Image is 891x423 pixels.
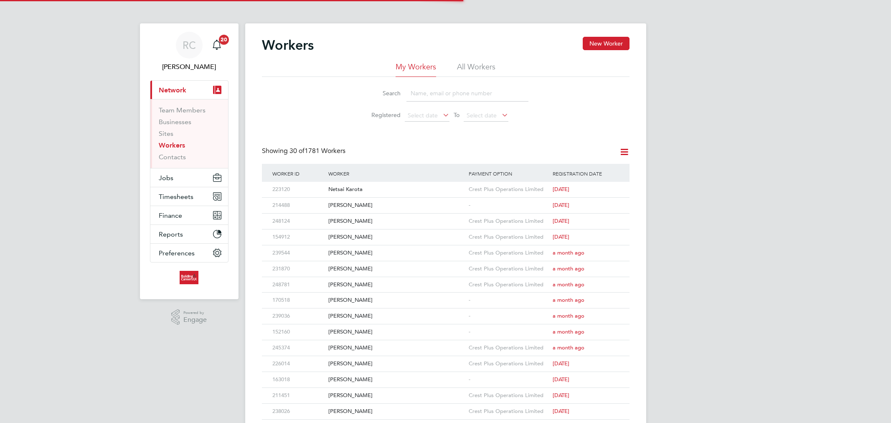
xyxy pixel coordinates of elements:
[363,89,401,97] label: Search
[326,245,467,261] div: [PERSON_NAME]
[270,292,621,299] a: 170518[PERSON_NAME]-a month ago
[159,141,185,149] a: Workers
[150,271,228,284] a: Go to home page
[270,308,621,315] a: 239036[PERSON_NAME]-a month ago
[150,206,228,224] button: Finance
[262,37,314,54] h2: Workers
[406,85,528,102] input: Name, email or phone number
[159,249,195,257] span: Preferences
[326,388,467,403] div: [PERSON_NAME]
[553,328,584,335] span: a month ago
[270,388,326,403] div: 211451
[583,37,630,50] button: New Worker
[171,309,207,325] a: Powered byEngage
[326,340,467,356] div: [PERSON_NAME]
[208,32,225,59] a: 20
[270,229,326,245] div: 154912
[467,245,551,261] div: Crest Plus Operations Limited
[467,198,551,213] div: -
[326,277,467,293] div: [PERSON_NAME]
[553,249,584,256] span: a month ago
[551,164,621,183] div: Registration Date
[326,198,467,213] div: [PERSON_NAME]
[159,130,173,138] a: Sites
[553,392,569,399] span: [DATE]
[270,245,326,261] div: 239544
[159,153,186,161] a: Contacts
[326,293,467,308] div: [PERSON_NAME]
[467,182,551,197] div: Crest Plus Operations Limited
[326,182,467,197] div: Netsai Karota
[270,324,326,340] div: 152160
[467,356,551,372] div: Crest Plus Operations Limited
[553,360,569,367] span: [DATE]
[467,372,551,387] div: -
[270,324,621,331] a: 152160[PERSON_NAME]-a month ago
[451,110,462,120] span: To
[270,403,621,410] a: 238026[PERSON_NAME]Crest Plus Operations Limited[DATE]
[467,214,551,229] div: Crest Plus Operations Limited
[553,281,584,288] span: a month ago
[159,118,191,126] a: Businesses
[270,308,326,324] div: 239036
[326,324,467,340] div: [PERSON_NAME]
[326,164,467,183] div: Worker
[159,193,193,201] span: Timesheets
[289,147,345,155] span: 1781 Workers
[553,344,584,351] span: a month ago
[553,312,584,319] span: a month ago
[270,261,326,277] div: 231870
[150,32,228,72] a: RC[PERSON_NAME]
[326,372,467,387] div: [PERSON_NAME]
[396,62,436,77] li: My Workers
[159,211,182,219] span: Finance
[183,309,207,316] span: Powered by
[270,245,621,252] a: 239544[PERSON_NAME]Crest Plus Operations Limiteda month ago
[150,225,228,243] button: Reports
[219,35,229,45] span: 20
[326,356,467,372] div: [PERSON_NAME]
[270,340,326,356] div: 245374
[150,81,228,99] button: Network
[270,340,621,347] a: 245374[PERSON_NAME]Crest Plus Operations Limiteda month ago
[467,277,551,293] div: Crest Plus Operations Limited
[270,164,326,183] div: Worker ID
[553,408,569,415] span: [DATE]
[270,404,326,419] div: 238026
[467,164,551,183] div: Payment Option
[270,372,326,387] div: 163018
[270,277,326,293] div: 248781
[553,217,569,224] span: [DATE]
[553,265,584,272] span: a month ago
[289,147,305,155] span: 30 of
[270,214,326,229] div: 248124
[270,181,621,189] a: 223120Netsai KarotaCrest Plus Operations Limited[DATE]
[326,404,467,419] div: [PERSON_NAME]
[326,214,467,229] div: [PERSON_NAME]
[270,213,621,220] a: 248124[PERSON_NAME]Crest Plus Operations Limited[DATE]
[140,23,239,299] nav: Main navigation
[270,356,621,363] a: 226014[PERSON_NAME]Crest Plus Operations Limited[DATE]
[457,62,495,77] li: All Workers
[467,388,551,403] div: Crest Plus Operations Limited
[408,112,438,119] span: Select date
[270,293,326,308] div: 170518
[159,230,183,238] span: Reports
[553,186,569,193] span: [DATE]
[553,376,569,383] span: [DATE]
[326,261,467,277] div: [PERSON_NAME]
[180,271,198,284] img: buildingcareersuk-logo-retina.png
[183,316,207,324] span: Engage
[270,197,621,204] a: 214488[PERSON_NAME]-[DATE]
[262,147,347,155] div: Showing
[150,99,228,168] div: Network
[270,277,621,284] a: 248781[PERSON_NAME]Crest Plus Operations Limiteda month ago
[467,340,551,356] div: Crest Plus Operations Limited
[326,229,467,245] div: [PERSON_NAME]
[467,112,497,119] span: Select date
[467,261,551,277] div: Crest Plus Operations Limited
[270,387,621,395] a: 211451[PERSON_NAME]Crest Plus Operations Limited[DATE]
[150,62,228,72] span: Rhys Cook
[363,111,401,119] label: Registered
[553,233,569,240] span: [DATE]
